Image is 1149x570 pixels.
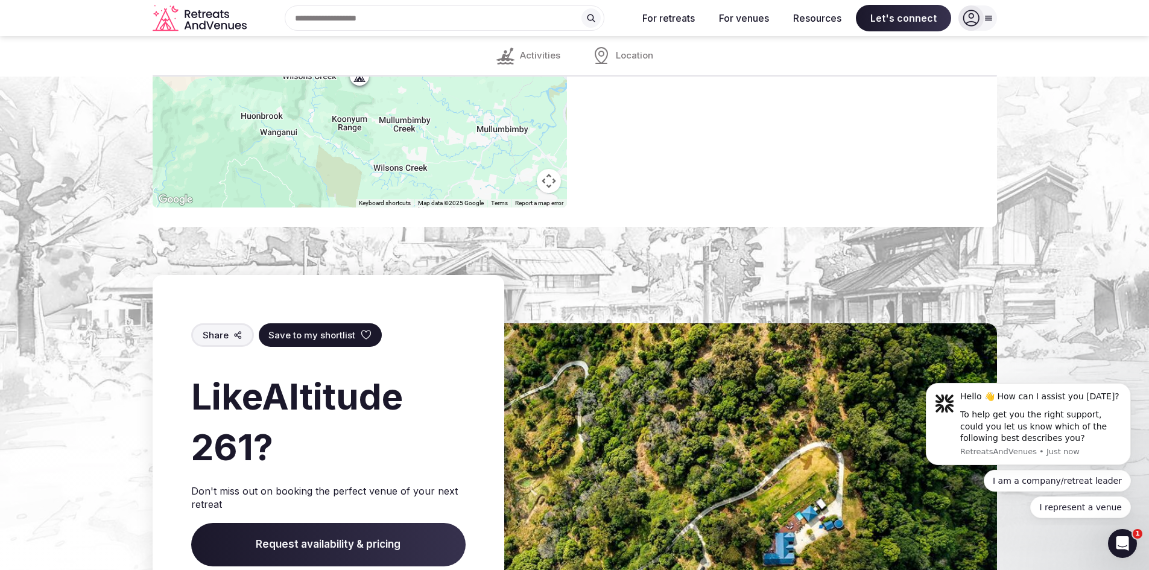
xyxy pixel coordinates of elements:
[153,5,249,32] a: Visit the homepage
[491,200,508,206] a: Terms (opens in new tab)
[156,192,195,207] a: Open this area in Google Maps (opens a new window)
[908,372,1149,525] iframe: Intercom notifications message
[359,199,411,207] button: Keyboard shortcuts
[418,200,484,206] span: Map data ©2025 Google
[156,192,195,207] img: Google
[153,5,249,32] svg: Retreats and Venues company logo
[709,5,779,31] button: For venues
[1108,529,1137,558] iframe: Intercom live chat
[191,523,466,566] span: Request availability & pricing
[203,329,229,341] span: Share
[520,49,560,62] span: Activities
[783,5,851,31] button: Resources
[191,484,466,511] p: Don't miss out on booking the perfect venue of your next retreat
[191,323,254,347] button: Share
[633,5,704,31] button: For retreats
[268,329,355,341] span: Save to my shortlist
[515,200,563,206] a: Report a map error
[259,323,382,347] button: Save to my shortlist
[856,5,951,31] span: Let's connect
[191,371,466,472] h2: Like Altitude 261 ?
[1133,529,1142,539] span: 1
[537,169,561,193] button: Map camera controls
[616,49,653,62] span: Location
